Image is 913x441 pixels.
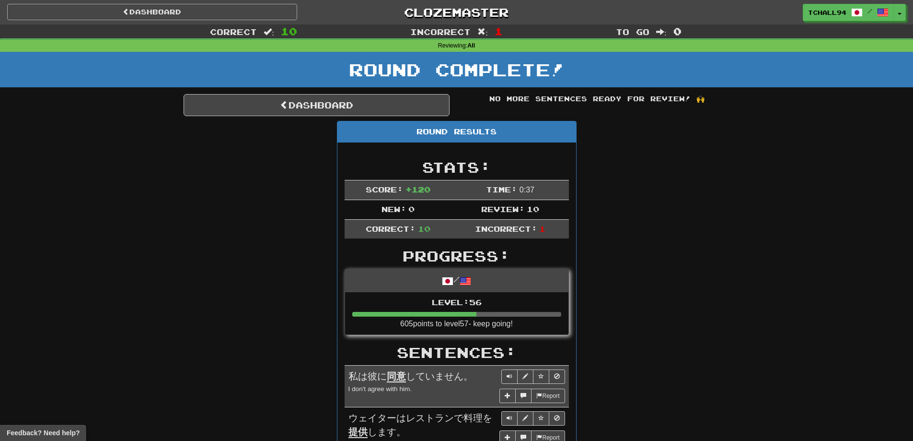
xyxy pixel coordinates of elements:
button: Toggle favorite [533,369,549,384]
button: Edit sentence [517,369,533,384]
small: I don't agree with him. [348,385,412,393]
span: Score: [366,185,403,194]
span: 1 [539,224,545,233]
h2: Stats: [345,159,569,175]
h2: Sentences: [345,345,569,360]
button: Toggle ignore [549,369,565,384]
button: Report [531,389,565,403]
span: To go [616,27,649,36]
span: tchall94 [808,8,846,17]
div: Sentence controls [501,411,565,426]
button: Play sentence audio [501,411,518,426]
a: Dashboard [7,4,297,20]
span: Review: [481,204,525,214]
span: : [477,28,488,36]
span: Correct: [366,224,416,233]
span: : [264,28,274,36]
span: Time: [486,185,517,194]
button: Play sentence audio [501,369,518,384]
div: No more sentences ready for review! 🙌 [464,94,730,104]
a: Dashboard [184,94,450,116]
li: 605 points to level 57 - keep going! [345,292,568,335]
span: / [867,8,872,14]
span: 0 [408,204,415,214]
u: 提供 [348,427,368,438]
span: + 120 [405,185,430,194]
button: Add sentence to collection [499,389,516,403]
button: Toggle favorite [533,411,549,426]
span: : [656,28,667,36]
span: 10 [418,224,430,233]
span: 0 [673,25,682,37]
a: Clozemaster [312,4,601,21]
strong: All [467,42,475,49]
span: Correct [210,27,257,36]
div: / [345,269,568,292]
span: Incorrect: [475,224,537,233]
span: Open feedback widget [7,428,80,438]
span: Incorrect [410,27,471,36]
span: 10 [527,204,539,214]
span: 私は彼に していません。 [348,371,473,382]
div: Round Results [337,121,576,143]
span: 1 [495,25,503,37]
u: 同意 [387,371,406,382]
span: ウェイターはレストランで料理を します。 [348,413,492,438]
h2: Progress: [345,248,569,264]
span: 10 [281,25,297,37]
h1: Round Complete! [3,60,910,79]
div: Sentence controls [501,369,565,384]
span: 0 : 37 [520,186,534,194]
a: tchall94 / [803,4,894,21]
span: New: [381,204,406,214]
div: More sentence controls [499,389,565,403]
button: Toggle ignore [549,411,565,426]
button: Edit sentence [517,411,533,426]
span: Level: 56 [432,298,482,307]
